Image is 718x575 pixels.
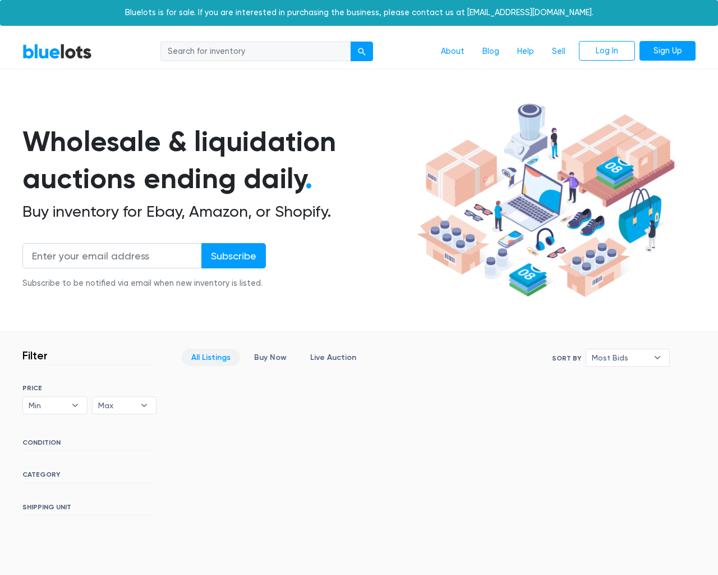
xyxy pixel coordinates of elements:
h6: SHIPPING UNIT [22,503,157,515]
h6: CATEGORY [22,471,157,483]
h1: Wholesale & liquidation auctions ending daily [22,123,413,198]
img: hero-ee84e7d0318cb26816c560f6b4441b76977f77a177738b4e94f68c95b2b83dbb.png [413,98,679,303]
a: Help [508,41,543,62]
a: Buy Now [245,349,296,366]
label: Sort By [552,353,581,363]
input: Enter your email address [22,243,202,268]
span: Min [29,397,66,414]
b: ▾ [646,349,669,366]
a: Log In [579,41,635,61]
h2: Buy inventory for Ebay, Amazon, or Shopify. [22,202,413,221]
span: Max [98,397,135,414]
b: ▾ [63,397,87,414]
input: Search for inventory [160,42,351,62]
span: Most Bids [592,349,648,366]
a: Sign Up [639,41,696,61]
a: Live Auction [301,349,366,366]
a: All Listings [182,349,240,366]
h3: Filter [22,349,48,362]
a: Blog [473,41,508,62]
span: . [305,162,312,195]
div: Subscribe to be notified via email when new inventory is listed. [22,277,266,290]
a: Sell [543,41,574,62]
h6: CONDITION [22,439,157,451]
a: About [432,41,473,62]
a: BlueLots [22,43,92,60]
h6: PRICE [22,384,157,392]
b: ▾ [132,397,156,414]
input: Subscribe [201,243,266,268]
